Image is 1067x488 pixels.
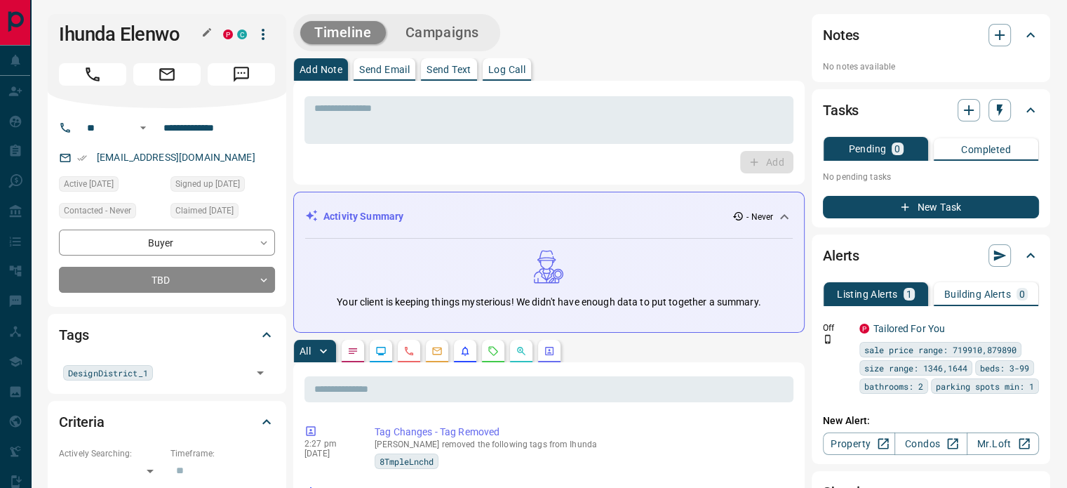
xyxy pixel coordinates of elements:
[133,63,201,86] span: Email
[894,433,967,455] a: Condos
[823,60,1039,73] p: No notes available
[980,361,1029,375] span: beds: 3-99
[64,204,131,218] span: Contacted - Never
[459,345,471,357] svg: Listing Alerts
[427,65,471,74] p: Send Text
[59,411,105,433] h2: Criteria
[170,447,275,460] p: Timeframe:
[250,363,270,383] button: Open
[823,414,1039,428] p: New Alert:
[300,65,342,74] p: Add Note
[175,177,240,191] span: Signed up [DATE]
[823,239,1039,272] div: Alerts
[237,29,247,39] div: condos.ca
[906,289,912,299] p: 1
[300,21,386,44] button: Timeline
[380,454,434,468] span: 8TmpleLnchd
[516,345,527,357] svg: Opportunities
[59,318,275,352] div: Tags
[823,196,1039,218] button: New Task
[823,244,859,267] h2: Alerts
[823,99,859,121] h2: Tasks
[837,289,898,299] p: Listing Alerts
[97,152,255,163] a: [EMAIL_ADDRESS][DOMAIN_NAME]
[823,18,1039,52] div: Notes
[746,211,773,223] p: - Never
[967,433,1039,455] a: Mr.Loft
[59,324,88,346] h2: Tags
[859,324,869,334] div: property.ca
[77,153,87,163] svg: Email Verified
[323,209,403,224] p: Activity Summary
[359,65,410,74] p: Send Email
[864,379,923,393] span: bathrooms: 2
[305,204,793,230] div: Activity Summary- Never
[337,295,760,310] p: Your client is keeping things mysterious! We didn't have enough data to put together a summary.
[59,447,163,460] p: Actively Searching:
[823,322,851,334] p: Off
[823,334,833,344] svg: Push Notification Only
[823,93,1039,127] div: Tasks
[823,433,895,455] a: Property
[961,145,1011,154] p: Completed
[59,63,126,86] span: Call
[347,345,358,357] svg: Notes
[403,345,415,357] svg: Calls
[823,24,859,46] h2: Notes
[848,144,886,154] p: Pending
[488,65,525,74] p: Log Call
[544,345,555,357] svg: Agent Actions
[59,176,163,196] div: Tue Mar 08 2022
[223,29,233,39] div: property.ca
[304,449,354,459] p: [DATE]
[488,345,499,357] svg: Requests
[391,21,493,44] button: Campaigns
[304,439,354,449] p: 2:27 pm
[944,289,1011,299] p: Building Alerts
[375,440,788,449] p: [PERSON_NAME] removed the following tags from Ihunda
[59,230,275,256] div: Buyer
[894,144,900,154] p: 0
[64,177,114,191] span: Active [DATE]
[59,405,275,439] div: Criteria
[59,267,275,293] div: TBD
[864,361,967,375] span: size range: 1346,1644
[59,23,202,46] h1: Ihunda Elenwo
[375,345,387,357] svg: Lead Browsing Activity
[170,203,275,223] div: Mon Oct 07 2019
[864,343,1016,357] span: sale price range: 719910,879890
[208,63,275,86] span: Message
[823,166,1039,187] p: No pending tasks
[375,425,788,440] p: Tag Changes - Tag Removed
[873,323,945,334] a: Tailored For You
[170,176,275,196] div: Mon Oct 07 2019
[175,204,234,218] span: Claimed [DATE]
[300,346,311,356] p: All
[68,366,148,380] span: DesignDistrict_1
[431,345,443,357] svg: Emails
[1019,289,1025,299] p: 0
[936,379,1034,393] span: parking spots min: 1
[135,119,152,136] button: Open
